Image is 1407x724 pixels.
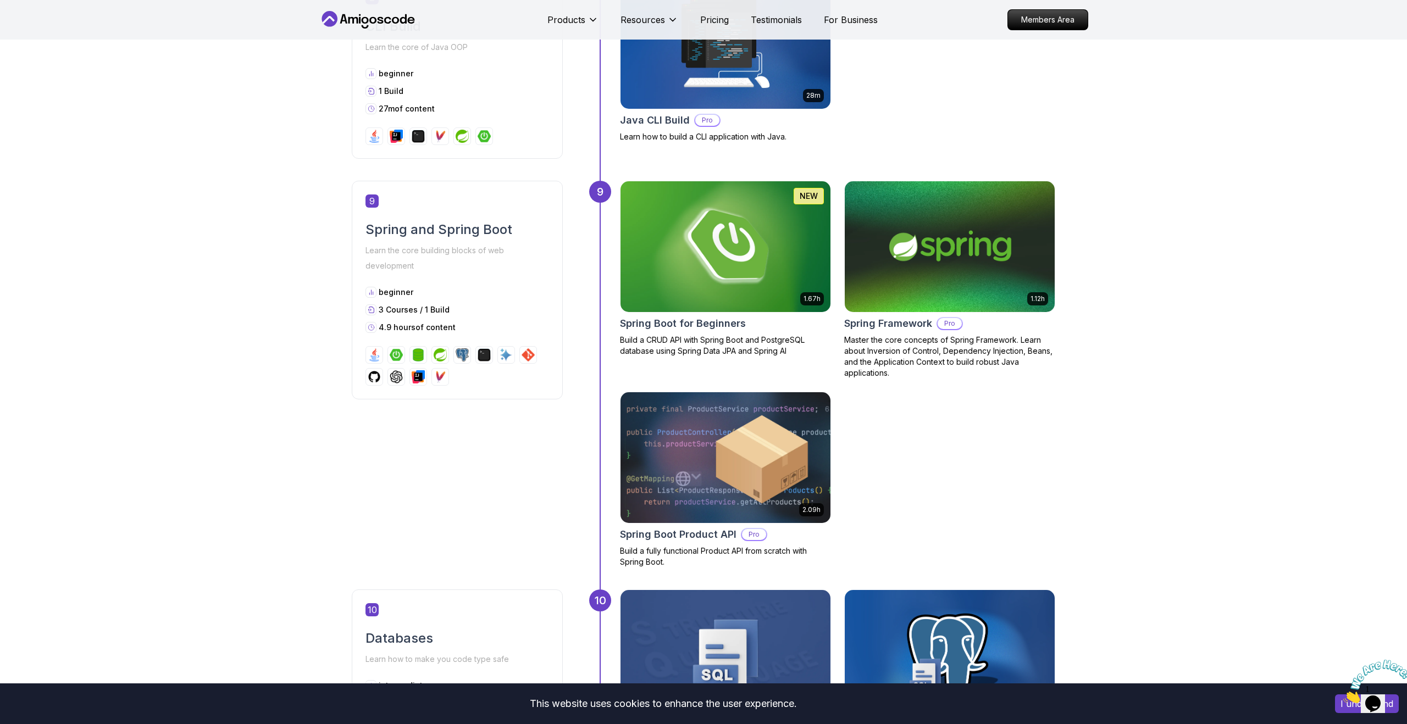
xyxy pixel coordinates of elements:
a: Testimonials [751,13,802,26]
p: intermediate [379,680,428,691]
img: github logo [368,370,381,383]
p: Pro [742,529,766,540]
h2: Spring and Spring Boot [365,221,549,238]
img: terminal logo [412,130,425,143]
p: Members Area [1008,10,1088,30]
p: Master the core concepts of Spring Framework. Learn about Inversion of Control, Dependency Inject... [844,335,1055,378]
p: 1.12h [1031,294,1045,303]
button: Products [547,13,599,35]
img: maven logo [434,370,447,383]
span: 1 [4,4,9,14]
div: 10 [589,589,611,611]
img: Spring Boot Product API card [621,392,830,523]
img: intellij logo [412,370,425,383]
img: SQL and Databases Fundamentals card [845,590,1055,721]
a: Members Area [1007,9,1088,30]
img: spring logo [456,130,469,143]
img: Spring Framework card [845,181,1055,312]
button: Resources [621,13,678,35]
img: spring logo [434,348,447,361]
span: 10 [365,603,379,616]
p: Learn the core building blocks of web development [365,243,549,274]
p: Learn the core of Java OOP [365,40,549,55]
img: java logo [368,130,381,143]
p: Learn how to make you code type safe [365,651,549,667]
h2: Spring Boot Product API [620,527,736,542]
a: Pricing [700,13,729,26]
div: This website uses cookies to enhance the user experience. [8,692,1319,716]
p: beginner [379,287,413,298]
img: spring-boot logo [390,348,403,361]
span: 1 Build [379,86,403,96]
p: 27m of content [379,103,435,114]
p: 28m [806,91,821,100]
span: 9 [365,194,379,208]
img: chatgpt logo [390,370,403,383]
p: NEW [800,191,818,202]
div: 9 [589,181,611,203]
img: intellij logo [390,130,403,143]
a: For Business [824,13,878,26]
img: java logo [368,348,381,361]
span: 3 Courses [379,305,418,314]
p: Build a CRUD API with Spring Boot and PostgreSQL database using Spring Data JPA and Spring AI [620,335,831,357]
img: postgres logo [456,348,469,361]
img: spring-data-jpa logo [412,348,425,361]
h2: Spring Boot for Beginners [620,316,746,331]
img: spring-boot logo [478,130,491,143]
p: Build a fully functional Product API from scratch with Spring Boot. [620,545,831,567]
img: Up and Running with SQL and Databases card [621,590,830,721]
img: ai logo [500,348,513,361]
h2: Spring Framework [844,316,932,331]
p: beginner [379,68,413,79]
p: Products [547,13,585,26]
img: Spring Boot for Beginners card [621,181,830,312]
iframe: chat widget [1339,655,1407,708]
h2: Databases [365,630,549,647]
p: Learn how to build a CLI application with Java. [620,131,831,142]
p: Pro [938,318,962,329]
img: git logo [522,348,535,361]
img: maven logo [434,130,447,143]
p: 4.9 hours of content [379,322,456,333]
p: 2.09h [802,505,821,514]
h2: Java CLI Build [620,113,690,128]
p: Resources [621,13,665,26]
img: Chat attention grabber [4,4,73,48]
a: Spring Boot for Beginners card1.67hNEWSpring Boot for BeginnersBuild a CRUD API with Spring Boot ... [620,181,831,357]
p: 1.67h [804,294,821,303]
a: Spring Framework card1.12hSpring FrameworkProMaster the core concepts of Spring Framework. Learn ... [844,181,1055,378]
span: / 1 Build [420,305,450,314]
p: Pro [695,115,719,126]
button: Accept cookies [1335,694,1399,713]
img: terminal logo [478,348,491,361]
a: Spring Boot Product API card2.09hSpring Boot Product APIProBuild a fully functional Product API f... [620,392,831,567]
